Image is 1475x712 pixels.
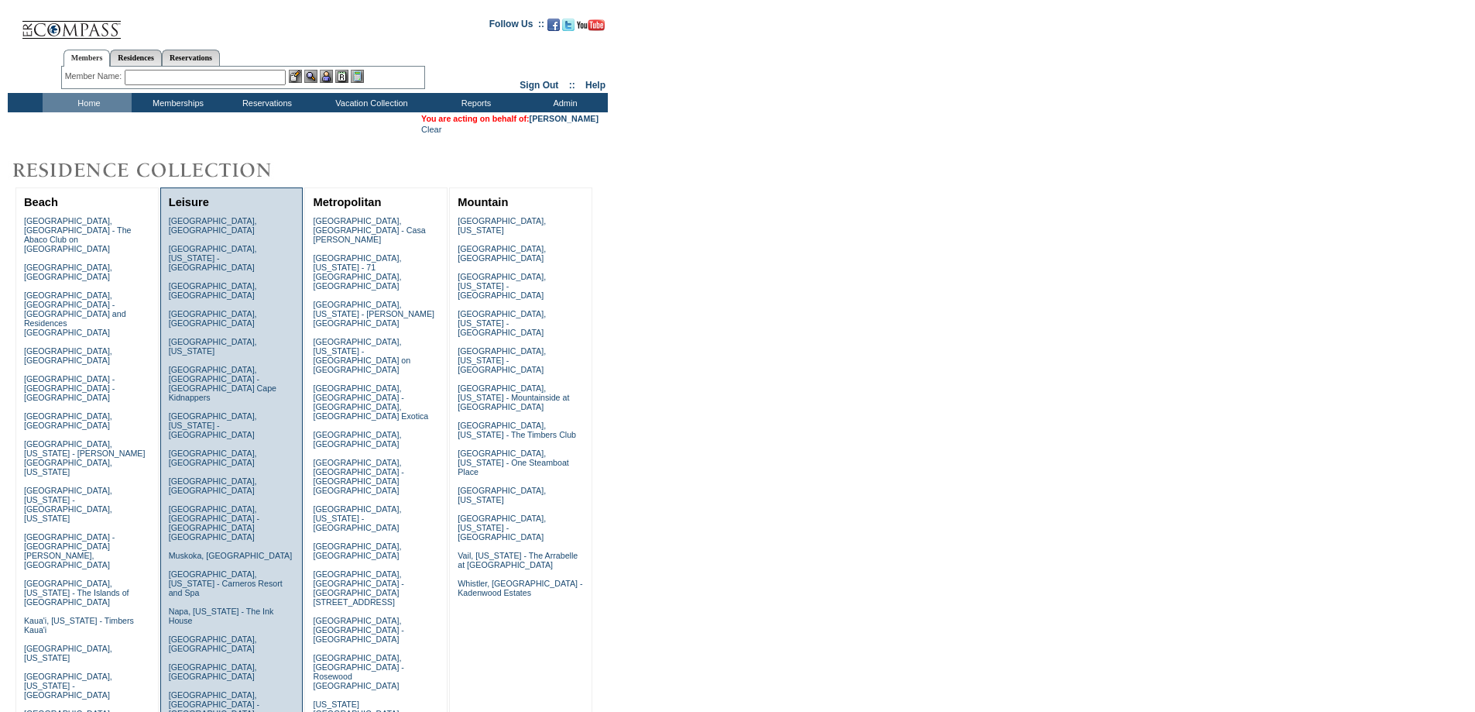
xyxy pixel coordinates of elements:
a: [GEOGRAPHIC_DATA], [US_STATE] [458,216,546,235]
a: [GEOGRAPHIC_DATA], [GEOGRAPHIC_DATA] [24,263,112,281]
td: Home [43,93,132,112]
a: [GEOGRAPHIC_DATA], [US_STATE] - [GEOGRAPHIC_DATA] [458,346,546,374]
a: Members [63,50,111,67]
a: Follow us on Twitter [562,23,575,33]
a: [GEOGRAPHIC_DATA], [GEOGRAPHIC_DATA] [169,309,257,328]
a: [GEOGRAPHIC_DATA], [US_STATE] - [GEOGRAPHIC_DATA] [458,309,546,337]
a: Residences [110,50,162,66]
a: [GEOGRAPHIC_DATA], [GEOGRAPHIC_DATA] - The Abaco Club on [GEOGRAPHIC_DATA] [24,216,132,253]
a: [GEOGRAPHIC_DATA], [US_STATE] - The Islands of [GEOGRAPHIC_DATA] [24,579,129,607]
td: Admin [519,93,608,112]
a: [GEOGRAPHIC_DATA], [US_STATE] [169,337,257,356]
img: Become our fan on Facebook [547,19,560,31]
a: Napa, [US_STATE] - The Ink House [169,607,274,625]
img: Impersonate [320,70,333,83]
a: [GEOGRAPHIC_DATA], [US_STATE] - [PERSON_NAME][GEOGRAPHIC_DATA], [US_STATE] [24,439,146,476]
a: [GEOGRAPHIC_DATA], [US_STATE] - [PERSON_NAME][GEOGRAPHIC_DATA] [313,300,434,328]
a: [GEOGRAPHIC_DATA], [GEOGRAPHIC_DATA] [169,216,257,235]
img: b_calculator.gif [351,70,364,83]
a: [GEOGRAPHIC_DATA], [US_STATE] - One Steamboat Place [458,449,569,476]
img: Subscribe to our YouTube Channel [577,19,605,31]
a: [GEOGRAPHIC_DATA], [GEOGRAPHIC_DATA] - [GEOGRAPHIC_DATA] [GEOGRAPHIC_DATA] [313,458,403,495]
a: [GEOGRAPHIC_DATA], [US_STATE] - Mountainside at [GEOGRAPHIC_DATA] [458,384,569,411]
a: [PERSON_NAME] [530,114,599,123]
img: i.gif [8,23,20,24]
a: Mountain [458,196,508,208]
a: [GEOGRAPHIC_DATA] - [GEOGRAPHIC_DATA] - [GEOGRAPHIC_DATA] [24,374,115,402]
a: [GEOGRAPHIC_DATA], [GEOGRAPHIC_DATA] - Casa [PERSON_NAME] [313,216,425,244]
span: :: [569,80,575,91]
img: Follow us on Twitter [562,19,575,31]
a: [GEOGRAPHIC_DATA], [GEOGRAPHIC_DATA] [313,542,401,560]
a: [GEOGRAPHIC_DATA], [GEOGRAPHIC_DATA] - Rosewood [GEOGRAPHIC_DATA] [313,653,403,690]
a: [GEOGRAPHIC_DATA], [US_STATE] - [GEOGRAPHIC_DATA] [24,672,112,700]
img: Reservations [335,70,348,83]
td: Reports [430,93,519,112]
td: Vacation Collection [310,93,430,112]
a: [GEOGRAPHIC_DATA], [GEOGRAPHIC_DATA] - [GEOGRAPHIC_DATA] and Residences [GEOGRAPHIC_DATA] [24,291,126,337]
a: [GEOGRAPHIC_DATA], [GEOGRAPHIC_DATA] [169,662,257,681]
a: [GEOGRAPHIC_DATA], [US_STATE] [24,644,112,662]
img: b_edit.gif [289,70,302,83]
a: [GEOGRAPHIC_DATA], [GEOGRAPHIC_DATA] - [GEOGRAPHIC_DATA] [313,616,403,644]
a: [GEOGRAPHIC_DATA], [US_STATE] [458,486,546,504]
a: Reservations [162,50,220,66]
td: Memberships [132,93,221,112]
img: Destinations by Exclusive Resorts [8,155,310,186]
a: Leisure [169,196,209,208]
span: You are acting on behalf of: [421,114,599,123]
a: [GEOGRAPHIC_DATA] - [GEOGRAPHIC_DATA][PERSON_NAME], [GEOGRAPHIC_DATA] [24,532,115,569]
a: [GEOGRAPHIC_DATA], [US_STATE] - [GEOGRAPHIC_DATA] [169,411,257,439]
a: Become our fan on Facebook [547,23,560,33]
a: [GEOGRAPHIC_DATA], [GEOGRAPHIC_DATA] [313,430,401,449]
a: [GEOGRAPHIC_DATA], [GEOGRAPHIC_DATA] [169,449,257,467]
a: [GEOGRAPHIC_DATA], [GEOGRAPHIC_DATA] [458,244,546,263]
a: Subscribe to our YouTube Channel [577,23,605,33]
a: Beach [24,196,58,208]
a: [GEOGRAPHIC_DATA], [GEOGRAPHIC_DATA] - [GEOGRAPHIC_DATA] [GEOGRAPHIC_DATA] [169,504,259,542]
a: [GEOGRAPHIC_DATA], [US_STATE] - [GEOGRAPHIC_DATA], [US_STATE] [24,486,112,523]
a: Help [585,80,605,91]
a: Clear [421,125,441,134]
a: [GEOGRAPHIC_DATA], [US_STATE] - [GEOGRAPHIC_DATA] on [GEOGRAPHIC_DATA] [313,337,410,374]
a: [GEOGRAPHIC_DATA], [GEOGRAPHIC_DATA] [169,476,257,495]
a: [GEOGRAPHIC_DATA], [GEOGRAPHIC_DATA] [24,411,112,430]
a: [GEOGRAPHIC_DATA], [GEOGRAPHIC_DATA] [24,346,112,365]
a: [GEOGRAPHIC_DATA], [US_STATE] - [GEOGRAPHIC_DATA] [458,272,546,300]
img: View [304,70,317,83]
td: Follow Us :: [489,17,544,36]
a: [GEOGRAPHIC_DATA], [US_STATE] - [GEOGRAPHIC_DATA] [313,504,401,532]
a: [GEOGRAPHIC_DATA], [US_STATE] - Carneros Resort and Spa [169,569,283,597]
a: [GEOGRAPHIC_DATA], [US_STATE] - [GEOGRAPHIC_DATA] [169,244,257,272]
a: [GEOGRAPHIC_DATA], [GEOGRAPHIC_DATA] [169,635,257,653]
a: Vail, [US_STATE] - The Arrabelle at [GEOGRAPHIC_DATA] [458,551,578,569]
a: [GEOGRAPHIC_DATA], [US_STATE] - [GEOGRAPHIC_DATA] [458,514,546,542]
a: Metropolitan [313,196,381,208]
a: [GEOGRAPHIC_DATA], [US_STATE] - 71 [GEOGRAPHIC_DATA], [GEOGRAPHIC_DATA] [313,253,401,291]
div: Member Name: [65,70,125,83]
a: [GEOGRAPHIC_DATA], [US_STATE] - The Timbers Club [458,421,576,439]
a: Sign Out [520,80,558,91]
a: [GEOGRAPHIC_DATA], [GEOGRAPHIC_DATA] - [GEOGRAPHIC_DATA] Cape Kidnappers [169,365,276,402]
td: Reservations [221,93,310,112]
a: [GEOGRAPHIC_DATA], [GEOGRAPHIC_DATA] - [GEOGRAPHIC_DATA], [GEOGRAPHIC_DATA] Exotica [313,384,428,421]
a: [GEOGRAPHIC_DATA], [GEOGRAPHIC_DATA] [169,281,257,300]
a: Kaua'i, [US_STATE] - Timbers Kaua'i [24,616,134,635]
a: Muskoka, [GEOGRAPHIC_DATA] [169,551,292,560]
img: Compass Home [21,8,122,40]
a: [GEOGRAPHIC_DATA], [GEOGRAPHIC_DATA] - [GEOGRAPHIC_DATA][STREET_ADDRESS] [313,569,403,607]
a: Whistler, [GEOGRAPHIC_DATA] - Kadenwood Estates [458,579,582,597]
